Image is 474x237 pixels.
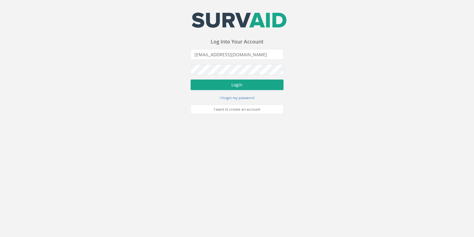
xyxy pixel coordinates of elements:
a: I want to create an account [191,105,283,114]
input: Email [191,49,283,60]
h3: Log Into Your Account [191,39,283,45]
button: Login [191,80,283,90]
a: I forgot my password [220,95,254,100]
